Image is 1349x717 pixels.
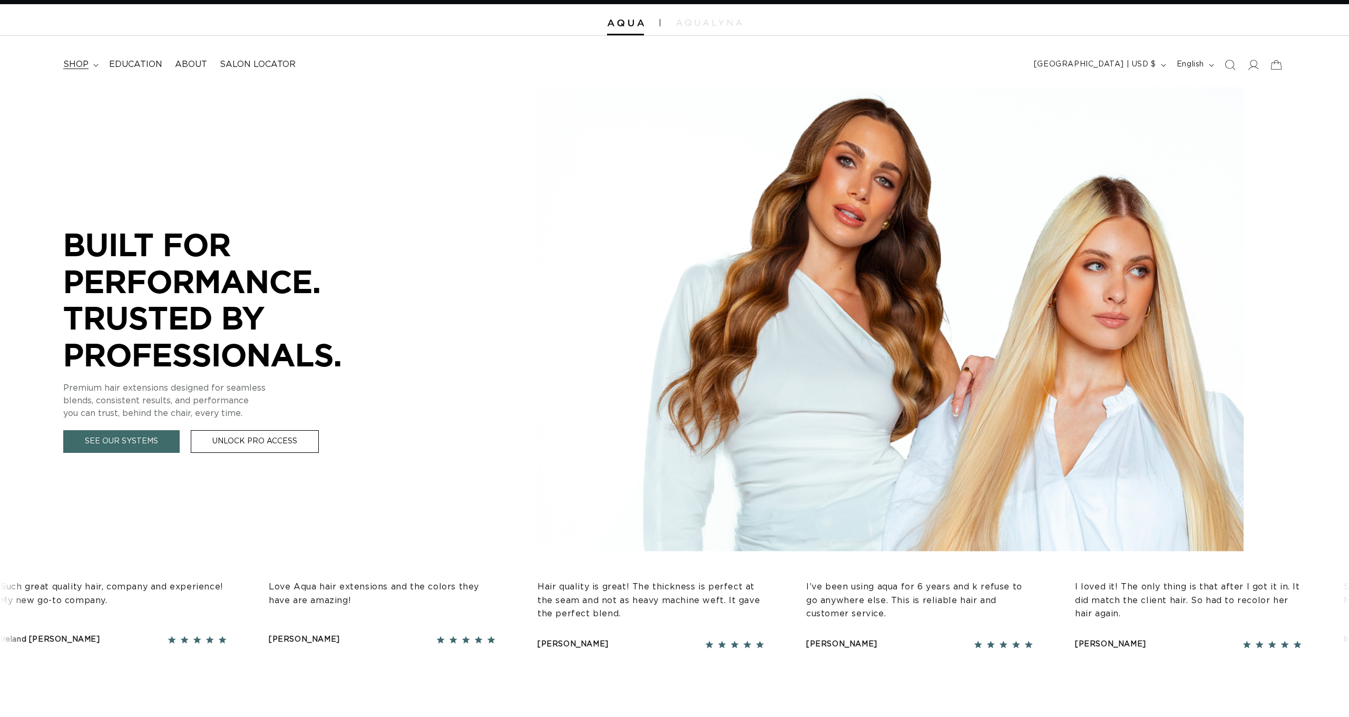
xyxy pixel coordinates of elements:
iframe: Chat Widget [1296,666,1349,717]
div: [PERSON_NAME] [534,638,605,651]
summary: Search [1218,53,1242,76]
span: Salon Locator [220,59,296,70]
span: shop [63,59,89,70]
button: English [1170,55,1218,75]
span: Education [109,59,162,70]
p: Hair quality is great! The thickness is perfect at the seam and not as heavy machine weft. It gav... [534,580,760,621]
button: [GEOGRAPHIC_DATA] | USD $ [1028,55,1170,75]
p: BUILT FOR PERFORMANCE. TRUSTED BY PROFESSIONALS. [63,226,379,373]
summary: shop [57,53,103,76]
a: Education [103,53,169,76]
a: About [169,53,213,76]
div: [PERSON_NAME] [1071,638,1142,651]
img: Aqua Hair Extensions [607,20,644,27]
span: About [175,59,207,70]
a: Unlock Pro Access [191,430,319,453]
p: Premium hair extensions designed for seamless blends, consistent results, and performance you can... [63,382,379,420]
div: [PERSON_NAME] [265,633,336,646]
a: See Our Systems [63,430,180,453]
p: Love Aqua hair extensions and the colors they have are amazing! [265,580,492,607]
span: [GEOGRAPHIC_DATA] | USD $ [1034,59,1156,70]
a: Salon Locator [213,53,302,76]
p: I loved it! The only thing is that after I got it in. It did match the client hair. So had to rec... [1071,580,1298,621]
span: English [1177,59,1204,70]
div: [PERSON_NAME] [803,638,874,651]
p: I’ve been using aqua for 6 years and k refuse to go anywhere else. This is reliable hair and cust... [803,580,1029,621]
img: aqualyna.com [676,20,742,26]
